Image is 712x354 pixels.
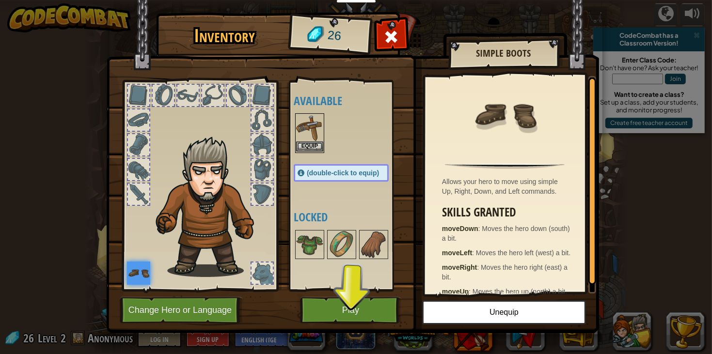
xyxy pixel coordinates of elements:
[469,288,473,295] span: :
[327,27,342,45] span: 26
[442,263,477,271] strong: moveRight
[472,249,476,257] span: :
[442,249,472,257] strong: moveLeft
[151,136,270,277] img: hair_m2.png
[442,263,568,281] span: Moves the hero right (east) a bit.
[476,249,570,257] span: Moves the hero left (west) a bit.
[163,26,286,46] h1: Inventory
[442,206,572,219] h3: Skills Granted
[458,48,549,59] h2: Simple Boots
[294,211,408,223] h4: Locked
[307,169,379,177] span: (double-click to equip)
[422,300,586,324] button: Unequip
[296,114,323,141] img: portrait.png
[360,231,387,258] img: portrait.png
[478,225,482,232] span: :
[442,225,570,242] span: Moves the hero down (south) a bit.
[120,297,243,323] button: Change Hero or Language
[442,177,572,196] div: Allows your hero to move using simple Up, Right, Down, and Left commands.
[296,231,323,258] img: portrait.png
[127,262,150,285] img: portrait.png
[474,83,537,146] img: portrait.png
[442,225,478,232] strong: moveDown
[294,94,408,107] h4: Available
[442,288,469,295] strong: moveUp
[473,288,567,295] span: Moves the hero up (north) a bit.
[300,297,401,323] button: Play
[328,231,355,258] img: portrait.png
[477,263,481,271] span: :
[296,141,323,152] button: Equip
[445,163,565,169] img: hr.png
